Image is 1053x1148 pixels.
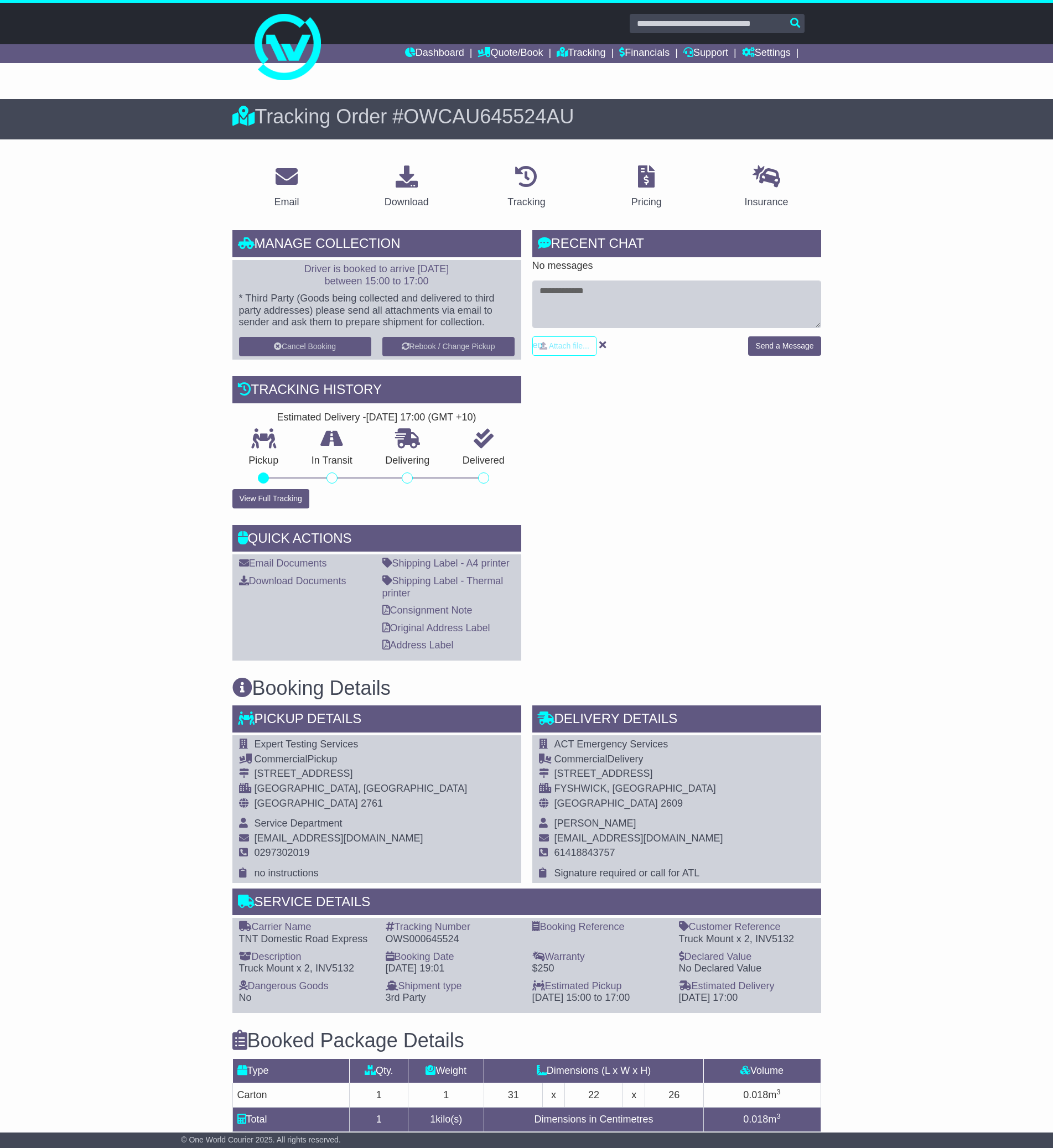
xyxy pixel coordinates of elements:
[255,798,358,809] span: [GEOGRAPHIC_DATA]
[255,783,468,795] div: [GEOGRAPHIC_DATA], [GEOGRAPHIC_DATA]
[350,1083,408,1107] td: 1
[386,980,521,993] div: Shipment type
[703,1107,821,1131] td: m
[350,1107,408,1131] td: 1
[232,525,521,555] div: Quick Actions
[532,951,668,963] div: Warranty
[703,1058,821,1083] td: Volume
[239,293,515,329] p: * Third Party (Goods being collected and delivered to third party addresses) please send all atta...
[274,195,299,210] div: Email
[255,754,468,766] div: Pickup
[532,230,821,260] div: RECENT CHAT
[446,455,521,467] p: Delivered
[500,162,552,214] a: Tracking
[738,162,796,214] a: Insurance
[743,1089,768,1100] span: 0.018
[232,1058,350,1083] td: Type
[295,455,369,467] p: In Transit
[255,768,468,780] div: [STREET_ADDRESS]
[532,992,668,1004] div: [DATE] 15:00 to 17:00
[386,963,521,975] div: [DATE] 19:01
[430,1114,435,1125] span: 1
[554,833,723,844] span: [EMAIL_ADDRESS][DOMAIN_NAME]
[239,951,375,963] div: Description
[532,980,668,993] div: Estimated Pickup
[181,1135,341,1144] span: © One World Courier 2025. All rights reserved.
[232,705,521,735] div: Pickup Details
[532,260,821,272] p: No messages
[232,455,295,467] p: Pickup
[239,963,375,975] div: Truck Mount x 2, INV5132
[554,754,608,765] span: Commercial
[366,412,476,424] div: [DATE] 17:00 (GMT +10)
[361,798,383,809] span: 2761
[645,1083,703,1107] td: 26
[564,1083,623,1107] td: 22
[742,44,791,63] a: Settings
[623,1083,645,1107] td: x
[554,868,700,879] span: Signature required or call for ATL
[255,868,319,879] span: no instructions
[255,833,423,844] span: [EMAIL_ADDRESS][DOMAIN_NAME]
[408,1058,484,1083] td: Weight
[484,1058,703,1083] td: Dimensions (L x W x H)
[554,798,658,809] span: [GEOGRAPHIC_DATA]
[386,921,521,933] div: Tracking Number
[624,162,669,214] a: Pricing
[554,739,668,750] span: ACT Emergency Services
[661,798,683,809] span: 2609
[554,768,723,780] div: [STREET_ADDRESS]
[683,44,728,63] a: Support
[232,489,309,508] button: View Full Tracking
[745,195,789,210] div: Insurance
[619,44,670,63] a: Financials
[239,992,252,1003] span: No
[403,105,574,128] span: OWCAU645524AU
[557,44,605,63] a: Tracking
[679,963,815,975] div: No Declared Value
[232,412,521,424] div: Estimated Delivery -
[267,162,306,214] a: Email
[232,889,821,918] div: Service Details
[532,963,668,975] div: $250
[748,336,821,356] button: Send a Message
[382,337,515,356] button: Rebook / Change Pickup
[255,818,343,829] span: Service Department
[255,847,310,858] span: 0297302019
[554,818,636,829] span: [PERSON_NAME]
[232,1030,821,1052] h3: Booked Package Details
[478,44,543,63] a: Quote/Book
[239,337,371,356] button: Cancel Booking
[679,951,815,963] div: Declared Value
[239,921,375,933] div: Carrier Name
[386,933,521,946] div: OWS000645524
[386,951,521,963] div: Booking Date
[232,376,521,406] div: Tracking history
[382,558,510,569] a: Shipping Label - A4 printer
[239,980,375,993] div: Dangerous Goods
[385,195,429,210] div: Download
[239,263,515,287] p: Driver is booked to arrive [DATE] between 15:00 to 17:00
[232,105,821,128] div: Tracking Order #
[679,933,815,946] div: Truck Mount x 2, INV5132
[679,992,815,1004] div: [DATE] 17:00
[679,921,815,933] div: Customer Reference
[703,1083,821,1107] td: m
[532,921,668,933] div: Booking Reference
[743,1114,768,1125] span: 0.018
[232,1083,350,1107] td: Carton
[776,1088,781,1096] sup: 3
[631,195,662,210] div: Pricing
[554,847,615,858] span: 61418843757
[532,705,821,735] div: Delivery Details
[382,605,473,616] a: Consignment Note
[255,739,359,750] span: Expert Testing Services
[239,575,346,586] a: Download Documents
[239,558,327,569] a: Email Documents
[382,575,504,599] a: Shipping Label - Thermal printer
[679,980,815,993] div: Estimated Delivery
[232,230,521,260] div: Manage collection
[405,44,464,63] a: Dashboard
[484,1083,543,1107] td: 31
[382,640,454,651] a: Address Label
